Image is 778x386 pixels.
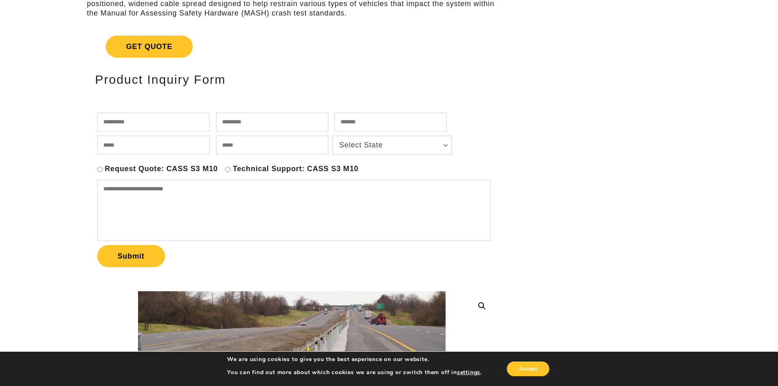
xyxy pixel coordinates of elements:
[507,361,549,376] button: Accept
[457,369,480,376] button: settings
[106,36,193,58] span: Get Quote
[227,356,482,363] p: We are using cookies to give you the best experience on our website.
[105,164,218,174] label: Request Quote: CASS S3 M10
[97,245,165,267] button: Submit
[333,136,452,154] a: Select State
[233,164,359,174] label: Technical Support: CASS S3 M10
[339,140,437,150] span: Select State
[87,26,497,67] a: Get Quote
[227,369,482,376] p: You can find out more about which cookies we are using or switch them off in .
[475,299,489,313] a: 🔍
[95,73,488,86] h2: Product Inquiry Form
